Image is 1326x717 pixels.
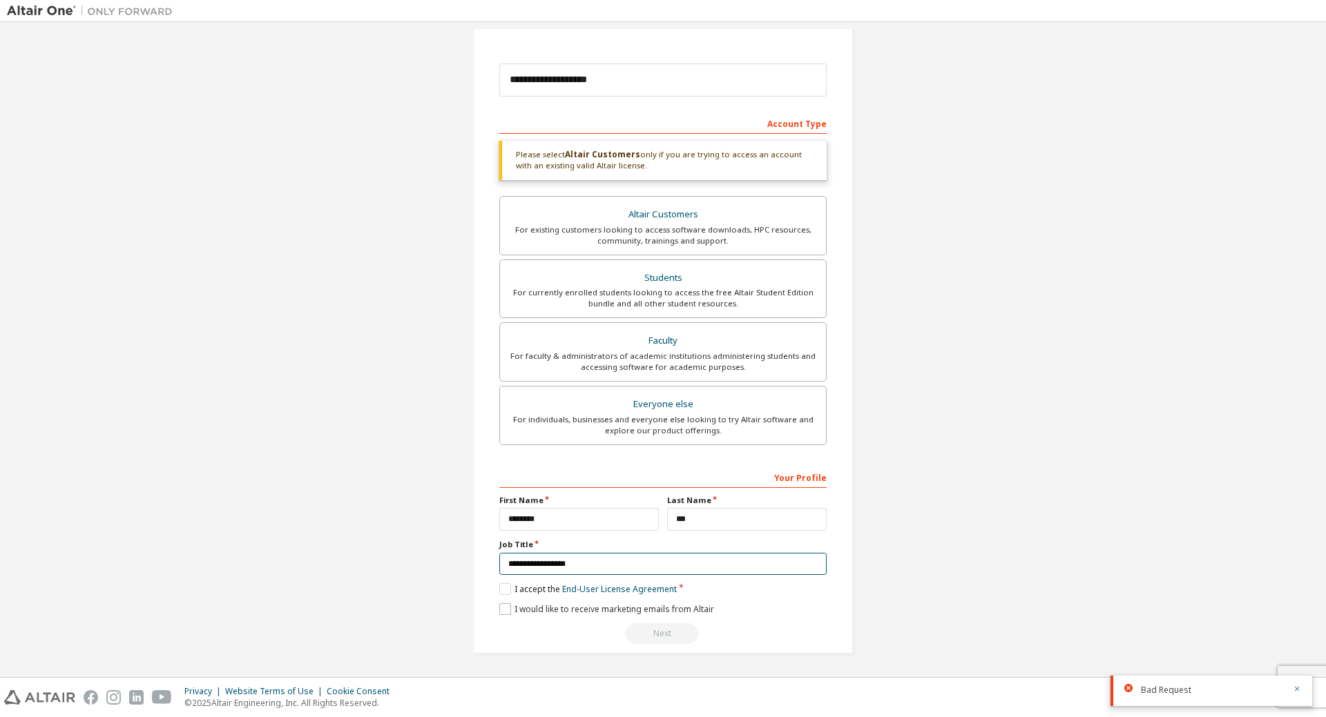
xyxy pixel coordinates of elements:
[499,141,827,180] div: Please select only if you are trying to access an account with an existing valid Altair license.
[508,205,818,224] div: Altair Customers
[562,583,677,595] a: End-User License Agreement
[225,686,327,697] div: Website Terms of Use
[152,690,172,705] img: youtube.svg
[508,287,818,309] div: For currently enrolled students looking to access the free Altair Student Edition bundle and all ...
[508,351,818,373] div: For faculty & administrators of academic institutions administering students and accessing softwa...
[499,466,827,488] div: Your Profile
[84,690,98,705] img: facebook.svg
[106,690,121,705] img: instagram.svg
[1141,685,1191,696] span: Bad Request
[499,623,827,644] div: Read and acccept EULA to continue
[508,268,818,288] div: Students
[7,4,180,18] img: Altair One
[508,395,818,414] div: Everyone else
[667,495,827,506] label: Last Name
[508,414,818,436] div: For individuals, businesses and everyone else looking to try Altair software and explore our prod...
[508,224,818,246] div: For existing customers looking to access software downloads, HPC resources, community, trainings ...
[4,690,75,705] img: altair_logo.svg
[129,690,144,705] img: linkedin.svg
[327,686,398,697] div: Cookie Consent
[499,539,827,550] label: Job Title
[499,112,827,134] div: Account Type
[499,603,714,615] label: I would like to receive marketing emails from Altair
[508,331,818,351] div: Faculty
[565,148,640,160] b: Altair Customers
[499,495,659,506] label: First Name
[499,583,677,595] label: I accept the
[184,697,398,709] p: © 2025 Altair Engineering, Inc. All Rights Reserved.
[184,686,225,697] div: Privacy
